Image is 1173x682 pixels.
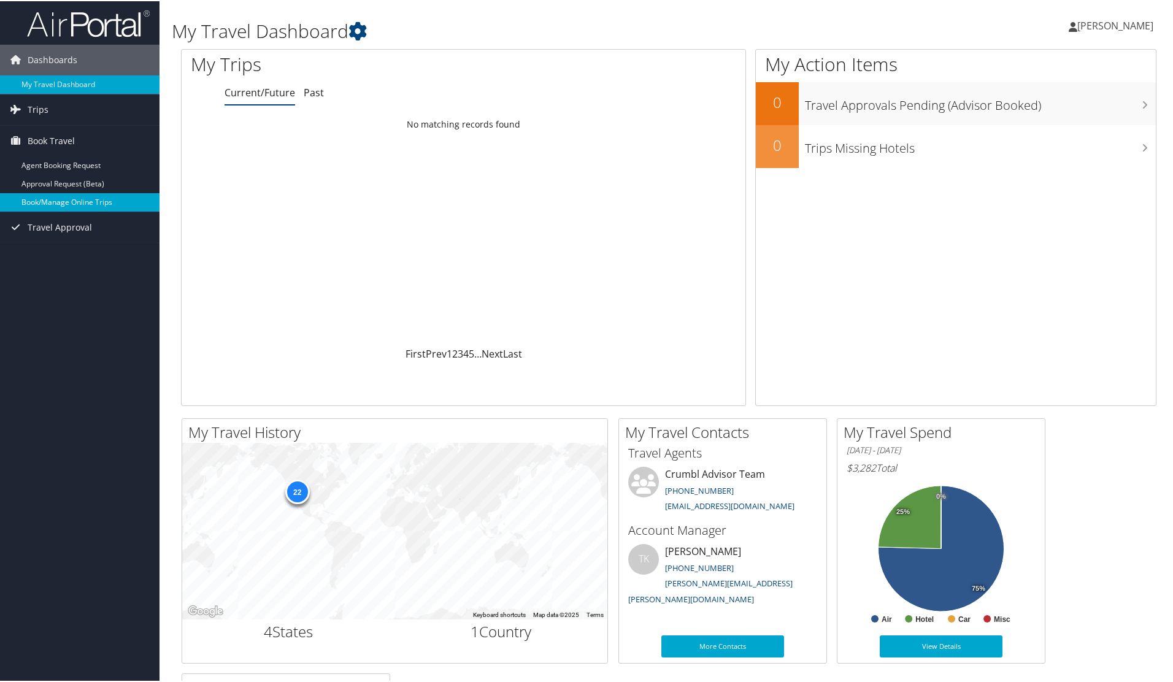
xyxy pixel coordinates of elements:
tspan: 25% [896,507,910,515]
span: Trips [28,93,48,124]
span: 1 [471,620,479,640]
a: Current/Future [225,85,295,98]
a: Open this area in Google Maps (opens a new window) [185,602,226,618]
span: $3,282 [847,460,876,473]
text: Car [958,614,971,623]
span: 4 [264,620,272,640]
h6: Total [847,460,1036,473]
h2: 0 [756,134,799,155]
span: … [474,346,482,359]
text: Hotel [915,614,934,623]
h2: 0 [756,91,799,112]
span: Travel Approval [28,211,92,242]
a: 4 [463,346,469,359]
span: [PERSON_NAME] [1077,18,1153,31]
h2: States [191,620,386,641]
h1: My Travel Dashboard [172,17,834,43]
h3: Travel Agents [628,443,817,461]
a: [EMAIL_ADDRESS][DOMAIN_NAME] [665,499,794,510]
button: Keyboard shortcuts [473,610,526,618]
div: TK [628,543,659,573]
h1: My Action Items [756,50,1156,76]
text: Misc [994,614,1010,623]
span: Dashboards [28,44,77,74]
h3: Trips Missing Hotels [805,132,1156,156]
a: [PHONE_NUMBER] [665,561,734,572]
a: 2 [452,346,458,359]
a: 3 [458,346,463,359]
tspan: 0% [936,492,946,499]
a: More Contacts [661,634,784,656]
img: Google [185,602,226,618]
a: Terms (opens in new tab) [586,610,604,617]
div: 22 [285,478,309,503]
h2: My Travel Contacts [625,421,826,442]
h2: My Travel History [188,421,607,442]
h3: Account Manager [628,521,817,538]
li: [PERSON_NAME] [622,543,823,608]
h1: My Trips [191,50,501,76]
a: 5 [469,346,474,359]
span: Book Travel [28,125,75,155]
a: 1 [447,346,452,359]
li: Crumbl Advisor Team [622,466,823,516]
td: No matching records found [182,112,745,134]
h3: Travel Approvals Pending (Advisor Booked) [805,90,1156,113]
a: Prev [426,346,447,359]
span: Map data ©2025 [533,610,579,617]
tspan: 75% [972,584,985,591]
a: [PERSON_NAME][EMAIL_ADDRESS][PERSON_NAME][DOMAIN_NAME] [628,577,793,603]
a: 0Travel Approvals Pending (Advisor Booked) [756,81,1156,124]
h6: [DATE] - [DATE] [847,443,1036,455]
img: airportal-logo.png [27,8,150,37]
a: [PERSON_NAME] [1069,6,1166,43]
a: Last [503,346,522,359]
h2: Country [404,620,599,641]
a: [PHONE_NUMBER] [665,484,734,495]
a: Next [482,346,503,359]
text: Air [882,614,892,623]
a: Past [304,85,324,98]
h2: My Travel Spend [844,421,1045,442]
a: View Details [880,634,1002,656]
a: First [406,346,426,359]
a: 0Trips Missing Hotels [756,124,1156,167]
